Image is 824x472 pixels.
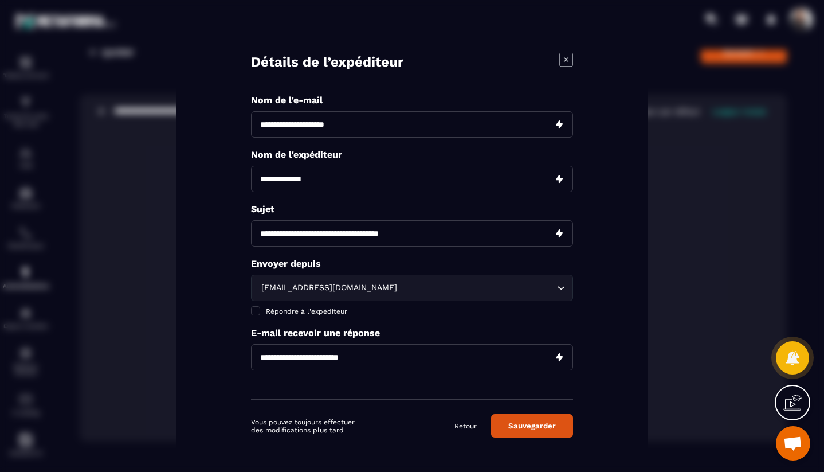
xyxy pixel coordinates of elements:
[399,281,554,294] input: Search for option
[251,258,573,268] p: Envoyer depuis
[251,274,573,301] div: Search for option
[491,414,573,437] button: Sauvegarder
[776,426,810,461] div: Ouvrir le chat
[251,203,573,214] p: Sujet
[258,281,399,294] span: [EMAIL_ADDRESS][DOMAIN_NAME]
[251,327,573,338] p: E-mail recevoir une réponse
[251,94,573,105] p: Nom de l'e-mail
[251,418,357,434] p: Vous pouvez toujours effectuer des modifications plus tard
[251,149,573,159] p: Nom de l'expéditeur
[251,52,403,71] h4: Détails de l’expéditeur
[454,421,477,430] a: Retour
[266,307,347,315] span: Répondre à l'expéditeur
